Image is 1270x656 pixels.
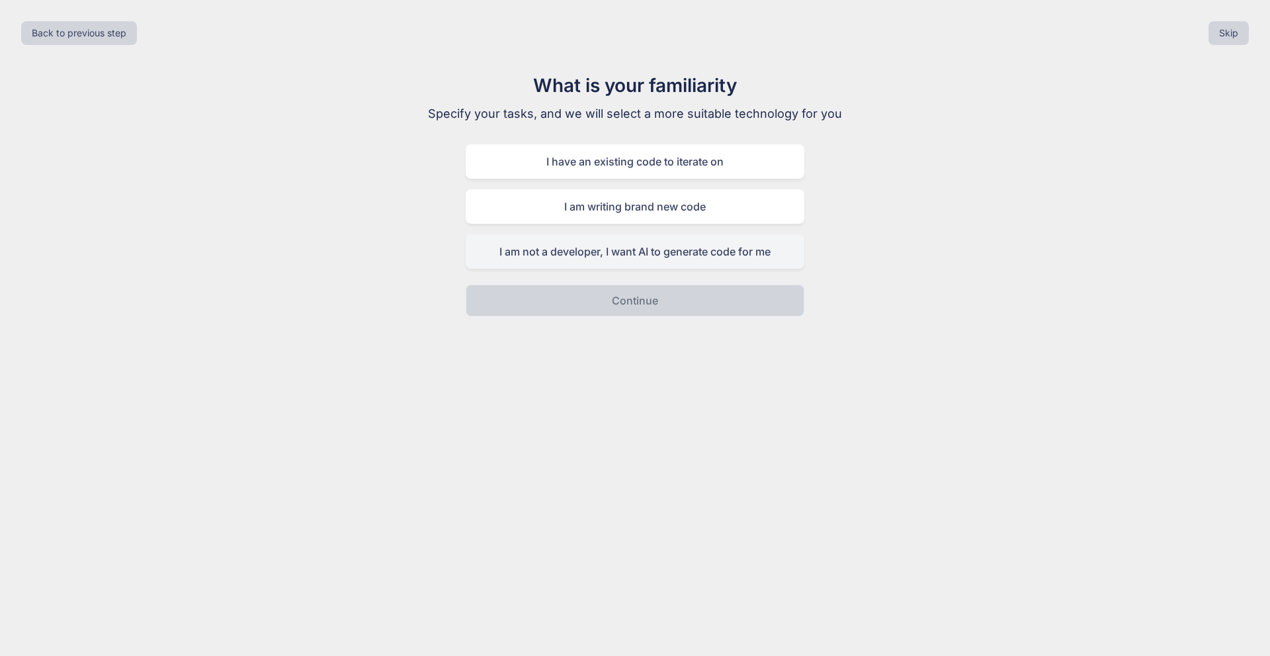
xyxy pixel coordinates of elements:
[466,144,804,179] div: I have an existing code to iterate on
[466,285,804,316] button: Continue
[413,105,857,123] p: Specify your tasks, and we will select a more suitable technology for you
[612,293,658,308] p: Continue
[413,71,857,99] h1: What is your familiarity
[21,21,137,45] button: Back to previous step
[466,234,804,269] div: I am not a developer, I want AI to generate code for me
[1208,21,1249,45] button: Skip
[466,189,804,224] div: I am writing brand new code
